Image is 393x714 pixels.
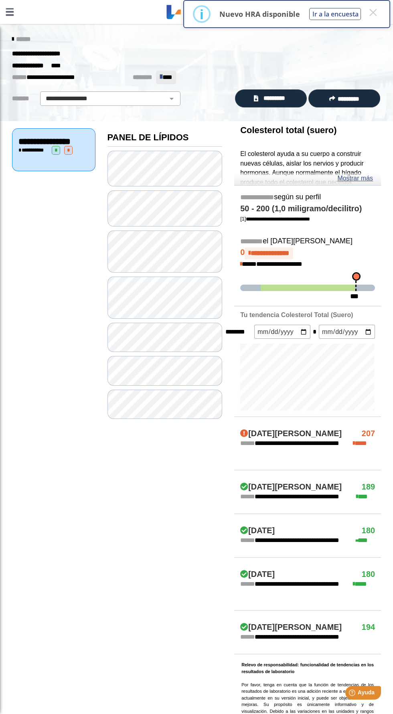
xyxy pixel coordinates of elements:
font: 189 [362,482,375,491]
font: × [368,2,378,22]
font: [DATE] [248,526,275,535]
input: mm/dd/aaaa [254,325,310,339]
font: Tu tendencia Colesterol Total (Suero) [240,311,353,318]
font: [DATE][PERSON_NAME] [248,429,342,438]
font: Relevo de responsabilidad: funcionalidad de tendencias en los resultados de laboratorio [241,662,374,674]
font: Mostrar más [337,175,373,182]
font: [DATE][PERSON_NAME] [248,482,342,491]
font: Colesterol total (suero) [240,125,336,135]
font: 0 [240,248,245,257]
font: según su perfil [274,193,321,201]
font: el [DATE][PERSON_NAME] [263,237,352,245]
font: 50 - 200 (1,0 miligramo/decilitro) [240,204,362,213]
iframe: Lanzador de widgets de ayuda [322,683,384,705]
font: Ir a la encuesta [312,10,358,18]
button: Cerrar este diálogo [366,5,380,20]
font: [1] [240,216,246,222]
font: 180 [362,570,375,578]
font: El colesterol ayuda a su cuerpo a construir nuevas células, aislar los nervios y producir hormona... [240,150,374,301]
font: 180 [362,526,375,535]
font: i [200,5,204,23]
font: Nuevo HRA disponible [219,9,300,19]
font: 194 [362,623,375,631]
button: Ir a la encuesta [309,8,361,20]
font: [DATE] [248,570,275,578]
font: [DATE][PERSON_NAME] [248,623,342,631]
font: 207 [362,429,375,438]
input: mm/dd/aaaa [319,325,375,339]
font: PANEL DE LÍPIDOS [107,132,189,142]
